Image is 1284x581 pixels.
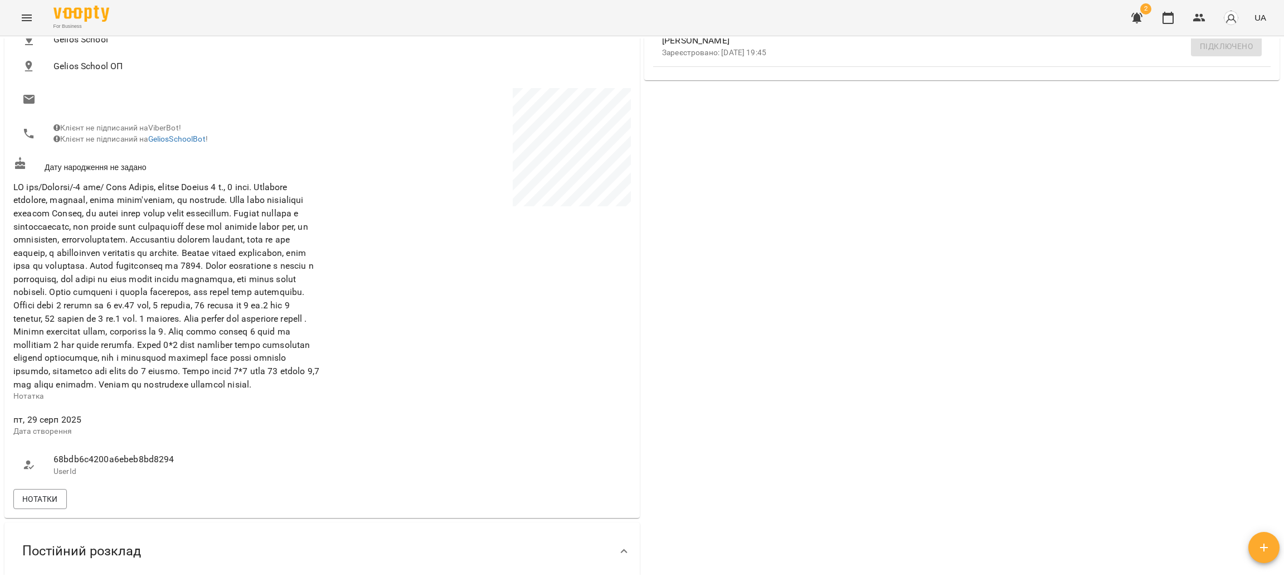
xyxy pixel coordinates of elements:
span: UA [1254,12,1266,23]
img: avatar_s.png [1223,10,1239,26]
span: 68bdb6c4200a6ebeb8bd8294 [53,453,311,466]
a: GeliosSchoolBot [148,134,206,143]
span: Нотатки [22,492,58,506]
button: Menu [13,4,40,31]
span: Gelios School ОП [53,60,622,73]
span: пт, 29 серп 2025 [13,413,320,427]
span: LO ips/Dolorsi/-4 ame/ Cons Adipis, elitse Doeius 4 t., 0 inci. Utlabore etdolore, magnaal, enima... [13,182,319,390]
button: UA [1250,7,1271,28]
div: Постійний розклад [4,522,640,580]
div: Дату народження не задано [11,154,322,175]
span: Клієнт не підписаний на ViberBot! [53,123,181,132]
p: UserId [53,466,311,477]
span: For Business [53,23,109,30]
p: Нотатка [13,391,320,402]
button: Нотатки [13,489,67,509]
span: Постійний розклад [22,543,141,560]
p: Дата створення [13,426,320,437]
span: [PERSON_NAME] [662,34,1244,47]
span: 2 [1140,3,1151,14]
img: Voopty Logo [53,6,109,22]
span: Клієнт не підписаний на ! [53,134,208,143]
p: Зареєстровано: [DATE] 19:45 [662,47,1244,59]
span: Gelios School [53,33,622,46]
